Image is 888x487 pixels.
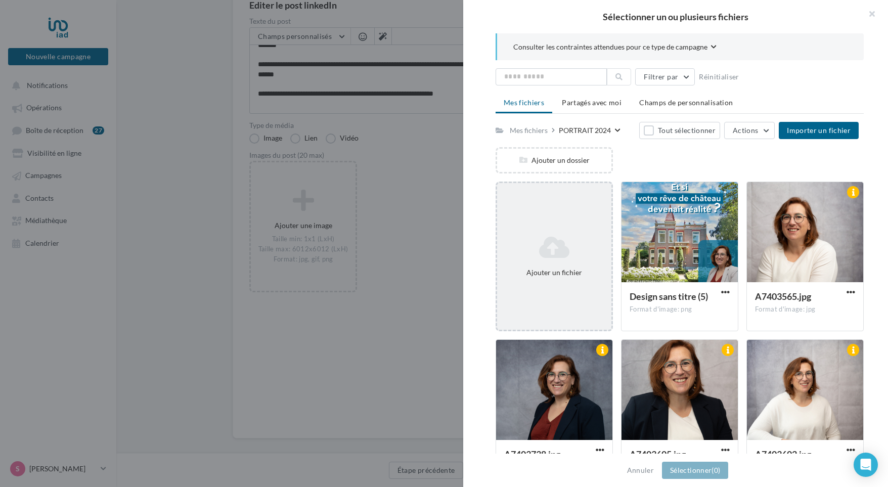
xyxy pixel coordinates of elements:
span: A7403602.jpg [755,449,811,460]
button: Annuler [623,464,658,476]
span: Partagés avec moi [562,98,621,107]
button: Consulter les contraintes attendues pour ce type de campagne [513,41,717,54]
button: Actions [724,122,775,139]
span: A7403738.jpg [504,449,560,460]
button: Sélectionner(0) [662,462,728,479]
button: Réinitialiser [695,71,743,83]
div: Ajouter un dossier [497,155,611,165]
div: PORTRAIT 2024 [559,125,611,136]
span: Mes fichiers [504,98,544,107]
span: Actions [733,126,758,135]
button: Importer un fichier [779,122,859,139]
span: Importer un fichier [787,126,851,135]
button: Filtrer par [635,68,695,85]
div: Ajouter un fichier [501,268,607,278]
span: Consulter les contraintes attendues pour ce type de campagne [513,42,707,52]
div: Format d'image: png [630,305,730,314]
div: Mes fichiers [510,125,548,136]
span: A7403605.jpg [630,449,686,460]
span: Champs de personnalisation [639,98,733,107]
div: Open Intercom Messenger [854,453,878,477]
h2: Sélectionner un ou plusieurs fichiers [479,12,872,21]
span: Design sans titre (5) [630,291,708,302]
span: A7403565.jpg [755,291,811,302]
button: Tout sélectionner [639,122,720,139]
div: Format d'image: jpg [755,305,855,314]
span: (0) [712,466,720,474]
